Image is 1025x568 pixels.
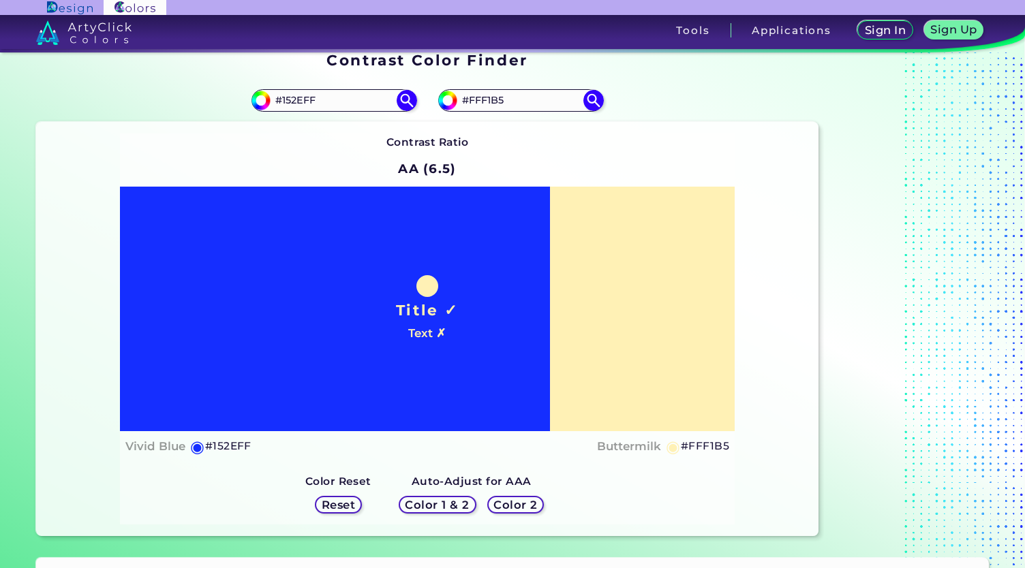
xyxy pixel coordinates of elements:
img: icon search [397,90,417,110]
input: type color 2.. [457,91,584,110]
h5: ◉ [666,439,681,455]
h5: Sign In [867,25,904,35]
a: Sign In [860,22,910,39]
h4: Vivid Blue [125,437,185,456]
h5: Reset [323,500,354,510]
a: Sign Up [927,22,981,39]
strong: Contrast Ratio [386,136,469,148]
h5: ◉ [190,439,205,455]
h5: #152EFF [205,437,251,455]
h5: Color 1 & 2 [408,500,466,510]
h5: Sign Up [933,25,975,35]
h3: Applications [752,25,831,35]
input: type color 1.. [271,91,397,110]
img: ArtyClick Design logo [47,1,93,14]
strong: Color Reset [305,475,371,488]
img: icon search [583,90,604,110]
h2: AA (6.5) [392,154,463,184]
h1: Contrast Color Finder [326,50,527,70]
h5: #FFF1B5 [681,437,729,455]
strong: Auto-Adjust for AAA [412,475,532,488]
h1: Title ✓ [396,300,459,320]
h4: Buttermilk [597,437,661,456]
img: logo_artyclick_colors_white.svg [36,20,132,45]
h4: Text ✗ [408,324,446,343]
h5: Color 2 [495,500,535,510]
h3: Tools [676,25,709,35]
